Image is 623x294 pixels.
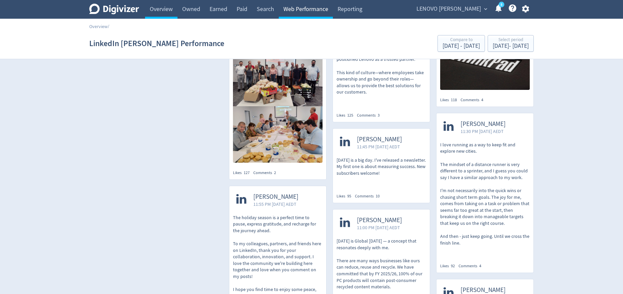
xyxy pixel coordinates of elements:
[337,157,426,177] p: [DATE] is a big day. I've released a newsletter. My first one is about measuring success. New sub...
[461,97,487,103] div: Comments
[253,193,298,201] span: [PERSON_NAME]
[440,263,459,269] div: Likes
[233,55,323,163] img: https://media.cf.digivizer.com/images/linkedin-134707675-urn:li:share:7254419069452304384-8cfb781...
[233,170,253,176] div: Likes
[437,113,533,258] a: [PERSON_NAME]11:30 PM [DATE] AEDTI love running as a way to keep fit and explore new cities. The ...
[493,37,529,43] div: Select period
[440,97,461,103] div: Likes
[499,2,504,7] a: 5
[347,113,353,118] span: 125
[451,97,457,103] span: 118
[378,113,380,118] span: 3
[253,170,280,176] div: Comments
[493,43,529,49] div: [DATE] - [DATE]
[337,113,357,118] div: Likes
[347,193,351,199] span: 95
[479,263,481,269] span: 4
[461,286,506,294] span: [PERSON_NAME]
[416,4,481,14] span: LENOVO [PERSON_NAME]
[274,170,276,175] span: 2
[108,23,109,29] span: /
[357,216,402,224] span: [PERSON_NAME]
[357,143,402,150] span: 11:45 PM [DATE] AEDT
[438,35,485,52] button: Compare to[DATE] - [DATE]
[414,4,489,14] button: LENOVO [PERSON_NAME]
[89,23,108,29] a: Overview
[451,263,455,269] span: 92
[440,142,530,247] p: I love running as a way to keep fit and explore new cities. The mindset of a distance runner is v...
[481,97,483,103] span: 4
[443,37,480,43] div: Compare to
[355,193,383,199] div: Comments
[333,129,430,188] a: [PERSON_NAME]11:45 PM [DATE] AEDT[DATE] is a big day. I've released a newsletter. My first one is...
[461,128,506,135] span: 11:30 PM [DATE] AEDT
[337,193,355,199] div: Likes
[443,43,480,49] div: [DATE] - [DATE]
[89,33,224,54] h1: LinkedIn [PERSON_NAME] Performance
[244,170,250,175] span: 127
[253,201,298,207] span: 11:55 PM [DATE] AEDT
[440,35,530,90] img: https://media.cf.digivizer.com/images/linkedin-134707675-urn:li:share:7329089454558638080-b9dec13...
[357,224,402,231] span: 11:00 PM [DATE] AEDT
[461,120,506,128] span: [PERSON_NAME]
[357,113,383,118] div: Comments
[376,193,380,199] span: 10
[357,136,402,143] span: [PERSON_NAME]
[488,35,534,52] button: Select period[DATE]- [DATE]
[483,6,489,12] span: expand_more
[459,263,485,269] div: Comments
[501,2,502,7] text: 5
